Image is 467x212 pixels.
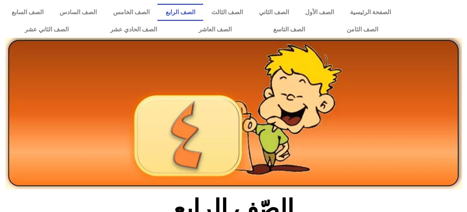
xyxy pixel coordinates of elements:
[105,4,157,21] a: الصف الخامس
[342,4,399,21] a: الصفحة الرئيسية
[251,4,297,21] a: الصف الثاني
[4,4,52,21] a: الصف السابع
[4,21,89,38] a: الصف الثاني عشر
[89,21,178,38] a: الصف الحادي عشر
[297,4,342,21] a: الصف الأول
[326,21,399,38] a: الصف الثامن
[157,4,203,21] a: الصف الرابع
[52,4,105,21] a: الصف السادس
[203,4,251,21] a: الصف الثالث
[252,21,326,38] a: الصف التاسع
[178,21,252,38] a: الصف العاشر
